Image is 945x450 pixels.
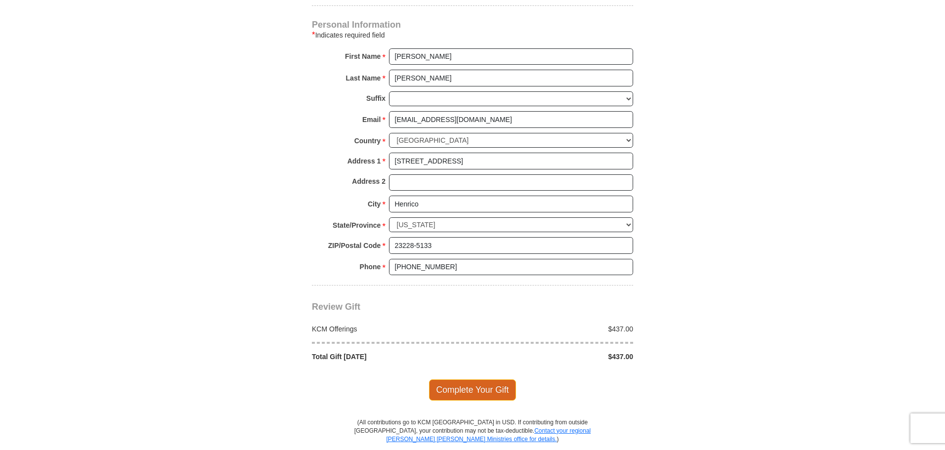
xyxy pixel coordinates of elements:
[429,379,516,400] span: Complete Your Gift
[472,324,639,334] div: $437.00
[312,21,633,29] h4: Personal Information
[354,134,381,148] strong: Country
[386,427,591,443] a: Contact your regional [PERSON_NAME] [PERSON_NAME] Ministries office for details.
[333,218,381,232] strong: State/Province
[307,352,473,362] div: Total Gift [DATE]
[360,260,381,274] strong: Phone
[347,154,381,168] strong: Address 1
[472,352,639,362] div: $437.00
[307,324,473,334] div: KCM Offerings
[366,91,386,105] strong: Suffix
[368,197,381,211] strong: City
[352,174,386,188] strong: Address 2
[312,29,633,41] div: Indicates required field
[328,239,381,252] strong: ZIP/Postal Code
[345,49,381,63] strong: First Name
[346,71,381,85] strong: Last Name
[312,302,360,312] span: Review Gift
[362,113,381,126] strong: Email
